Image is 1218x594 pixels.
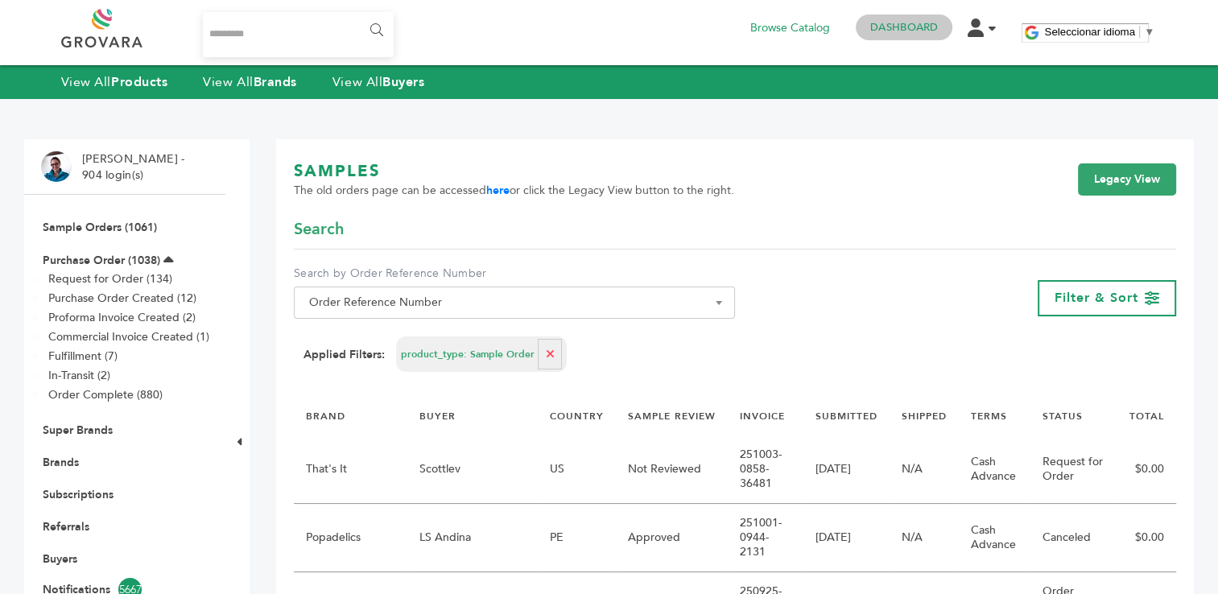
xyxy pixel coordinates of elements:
a: SUBMITTED [815,410,877,423]
a: INVOICE [740,410,785,423]
td: 251003-0858-36481 [728,435,803,504]
label: Search by Order Reference Number [294,266,735,282]
td: Request for Order [1030,435,1117,504]
a: View AllProducts [61,73,168,91]
span: Search [294,218,344,241]
a: BRAND [306,410,345,423]
td: Scottlev [407,435,538,504]
a: BUYER [419,410,456,423]
td: LS Andina [407,504,538,572]
td: [DATE] [803,504,890,572]
a: Purchase Order (1038) [43,253,160,268]
span: Seleccionar idioma [1044,26,1135,38]
a: SAMPLE REVIEW [628,410,716,423]
span: Filter & Sort [1055,289,1138,307]
a: View AllBuyers [332,73,425,91]
td: $0.00 [1117,435,1176,504]
a: In-Transit (2) [48,368,110,383]
span: The old orders page can be accessed or click the Legacy View button to the right. [294,183,734,199]
a: Request for Order (134) [48,271,172,287]
strong: Applied Filters: [303,347,385,363]
td: N/A [890,504,959,572]
a: Referrals [43,519,89,534]
a: here [486,183,510,198]
span: ​ [1139,26,1140,38]
h1: SAMPLES [294,160,734,183]
a: SHIPPED [902,410,947,423]
strong: Brands [254,73,297,91]
a: TERMS [971,410,1007,423]
td: $0.00 [1117,504,1176,572]
a: Dashboard [870,20,938,35]
input: Search... [203,12,394,57]
a: Seleccionar idioma​ [1044,26,1154,38]
span: product_type: Sample Order [401,348,535,361]
a: COUNTRY [550,410,604,423]
a: TOTAL [1129,410,1164,423]
td: Approved [616,504,728,572]
li: [PERSON_NAME] - 904 login(s) [82,151,188,183]
a: Legacy View [1078,163,1176,196]
td: N/A [890,435,959,504]
a: Super Brands [43,423,113,438]
td: Popadelics [294,504,407,572]
span: Order Reference Number [303,291,726,314]
td: Cash Advance [959,504,1031,572]
a: Brands [43,455,79,470]
strong: Products [111,73,167,91]
td: [DATE] [803,435,890,504]
td: US [538,435,616,504]
td: 251001-0944-2131 [728,504,803,572]
td: PE [538,504,616,572]
a: Sample Orders (1061) [43,220,157,235]
a: Commercial Invoice Created (1) [48,329,209,344]
a: STATUS [1043,410,1083,423]
strong: Buyers [382,73,424,91]
span: ▼ [1144,26,1154,38]
a: Proforma Invoice Created (2) [48,310,196,325]
span: Order Reference Number [294,287,735,319]
td: Cash Advance [959,435,1031,504]
a: Subscriptions [43,487,114,502]
td: Not Reviewed [616,435,728,504]
a: View AllBrands [203,73,297,91]
a: Browse Catalog [750,19,830,37]
a: Buyers [43,551,77,567]
td: That's It [294,435,407,504]
td: Canceled [1030,504,1117,572]
a: Fulfillment (7) [48,349,118,364]
a: Order Complete (880) [48,387,163,402]
a: Purchase Order Created (12) [48,291,196,306]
